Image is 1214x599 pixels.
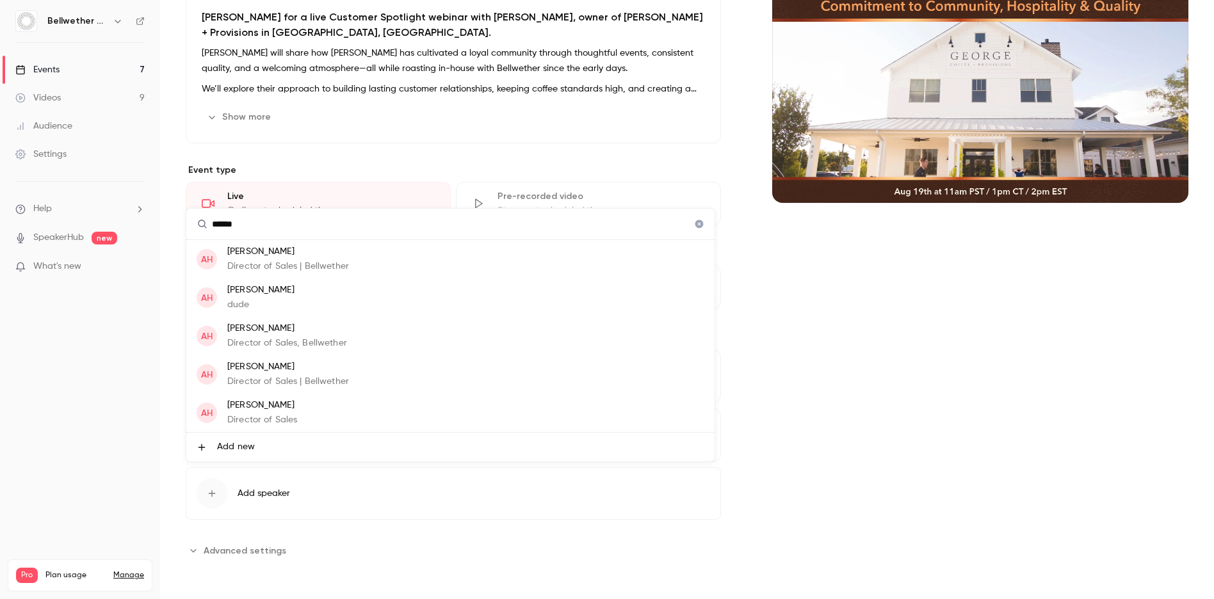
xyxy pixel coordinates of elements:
button: Clear [689,214,709,234]
p: [PERSON_NAME] [227,322,347,335]
p: [PERSON_NAME] [227,360,349,374]
p: Director of Sales | Bellwether [227,375,349,388]
p: dude [227,298,295,312]
span: AH [201,368,213,381]
p: Director of Sales [227,413,297,427]
p: Director of Sales, Bellwether [227,337,347,350]
p: Director of Sales | Bellwether [227,260,349,273]
span: AH [201,253,213,266]
span: Add new [217,440,255,454]
span: AH [201,330,213,343]
span: AH [201,291,213,305]
span: AH [201,406,213,420]
p: [PERSON_NAME] [227,284,295,297]
p: [PERSON_NAME] [227,399,297,412]
p: [PERSON_NAME] [227,245,349,259]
